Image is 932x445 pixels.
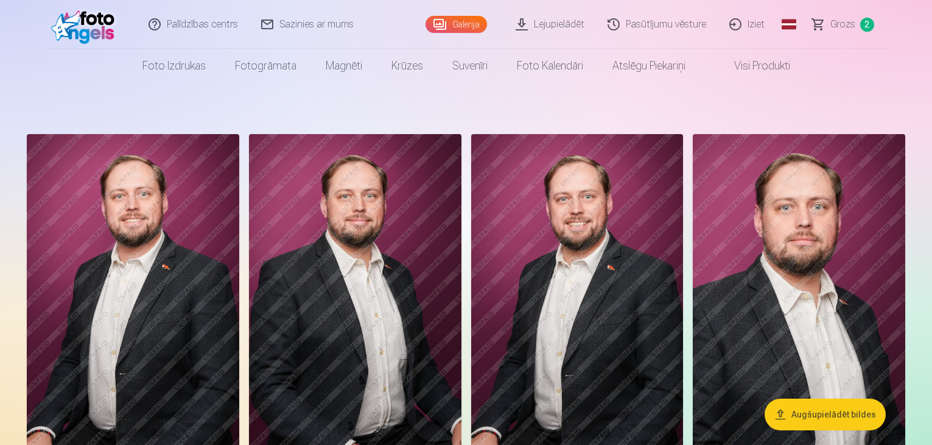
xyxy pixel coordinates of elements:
[700,49,805,83] a: Visi produkti
[598,49,700,83] a: Atslēgu piekariņi
[438,49,502,83] a: Suvenīri
[502,49,598,83] a: Foto kalendāri
[830,17,855,32] span: Grozs
[765,399,886,430] button: Augšupielādēt bildes
[860,18,874,32] span: 2
[311,49,377,83] a: Magnēti
[51,5,121,44] img: /fa1
[426,16,487,33] a: Galerija
[377,49,438,83] a: Krūzes
[128,49,220,83] a: Foto izdrukas
[220,49,311,83] a: Fotogrāmata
